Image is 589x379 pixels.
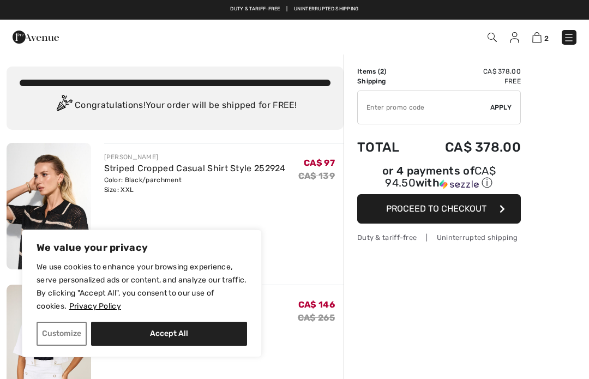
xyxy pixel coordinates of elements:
div: We value your privacy [22,230,262,357]
img: 1ère Avenue [13,26,59,48]
span: 2 [380,68,384,75]
img: Sezzle [440,179,479,189]
span: Proceed to Checkout [386,203,486,214]
td: Items ( ) [357,67,416,76]
span: CA$ 97 [304,158,335,168]
p: We use cookies to enhance your browsing experience, serve personalized ads or content, and analyz... [37,261,247,313]
span: CA$ 146 [298,299,335,310]
div: Congratulations! Your order will be shipped for FREE! [20,95,330,117]
td: CA$ 378.00 [416,67,521,76]
div: Color: Black/parchment Size: XXL [104,175,286,195]
td: Total [357,129,416,166]
div: Duty & tariff-free | Uninterrupted shipping [357,232,521,243]
img: Search [488,33,497,42]
div: or 4 payments ofCA$ 94.50withSezzle Click to learn more about Sezzle [357,166,521,194]
a: 2 [532,31,549,44]
img: Striped Cropped Casual Shirt Style 252924 [7,143,91,269]
img: My Info [510,32,519,43]
button: Customize [37,322,87,346]
td: Free [416,76,521,86]
span: CA$ 94.50 [385,164,496,189]
input: Promo code [358,91,490,124]
span: Apply [490,103,512,112]
button: Proceed to Checkout [357,194,521,224]
div: or 4 payments of with [357,166,521,190]
div: [PERSON_NAME] [104,152,286,162]
p: We value your privacy [37,241,247,254]
img: Menu [563,32,574,43]
img: Congratulation2.svg [53,95,75,117]
span: 2 [544,34,549,43]
img: Shopping Bag [532,32,542,43]
a: Striped Cropped Casual Shirt Style 252924 [104,163,286,173]
td: Shipping [357,76,416,86]
button: Accept All [91,322,247,346]
a: Privacy Policy [69,301,122,311]
s: CA$ 265 [298,312,335,323]
a: 1ère Avenue [13,31,59,41]
s: CA$ 139 [298,171,335,181]
td: CA$ 378.00 [416,129,521,166]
